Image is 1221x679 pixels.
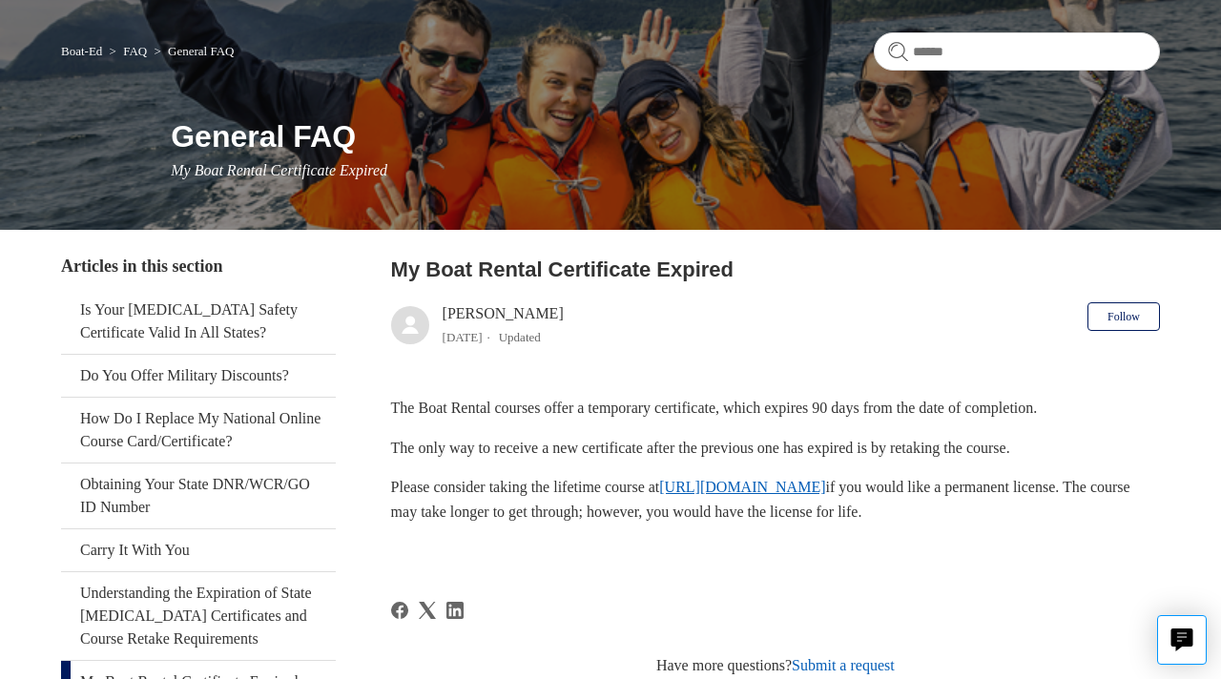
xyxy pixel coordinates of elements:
a: X Corp [419,602,436,619]
a: [URL][DOMAIN_NAME] [659,479,825,495]
h2: My Boat Rental Certificate Expired [391,254,1160,285]
svg: Share this page on LinkedIn [446,602,464,619]
a: Understanding the Expiration of State [MEDICAL_DATA] Certificates and Course Retake Requirements [61,572,336,660]
a: Obtaining Your State DNR/WCR/GO ID Number [61,463,336,528]
a: LinkedIn [446,602,464,619]
li: Updated [499,330,541,344]
li: Boat-Ed [61,44,106,58]
button: Follow Article [1087,302,1160,331]
a: Carry It With You [61,529,336,571]
svg: Share this page on X Corp [419,602,436,619]
span: The only way to receive a new certificate after the previous one has expired is by retaking the c... [391,440,1010,456]
button: Live chat [1157,615,1207,665]
span: The Boat Rental courses offer a temporary certificate, which expires 90 days from the date of com... [391,400,1038,416]
a: Is Your [MEDICAL_DATA] Safety Certificate Valid In All States? [61,289,336,354]
input: Search [874,32,1160,71]
div: Have more questions? [391,654,1160,677]
a: Do You Offer Military Discounts? [61,355,336,397]
a: Submit a request [792,657,895,673]
li: General FAQ [150,44,234,58]
span: My Boat Rental Certificate Expired [171,162,387,178]
svg: Share this page on Facebook [391,602,408,619]
li: FAQ [106,44,151,58]
a: Boat-Ed [61,44,102,58]
time: 03/01/2024, 16:59 [443,330,483,344]
div: [PERSON_NAME] [443,302,564,348]
a: FAQ [123,44,147,58]
a: How Do I Replace My National Online Course Card/Certificate? [61,398,336,463]
span: Please consider taking the lifetime course at if you would like a permanent license. The course m... [391,479,1130,520]
a: Facebook [391,602,408,619]
a: General FAQ [168,44,234,58]
span: Articles in this section [61,257,222,276]
h1: General FAQ [171,113,1160,159]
